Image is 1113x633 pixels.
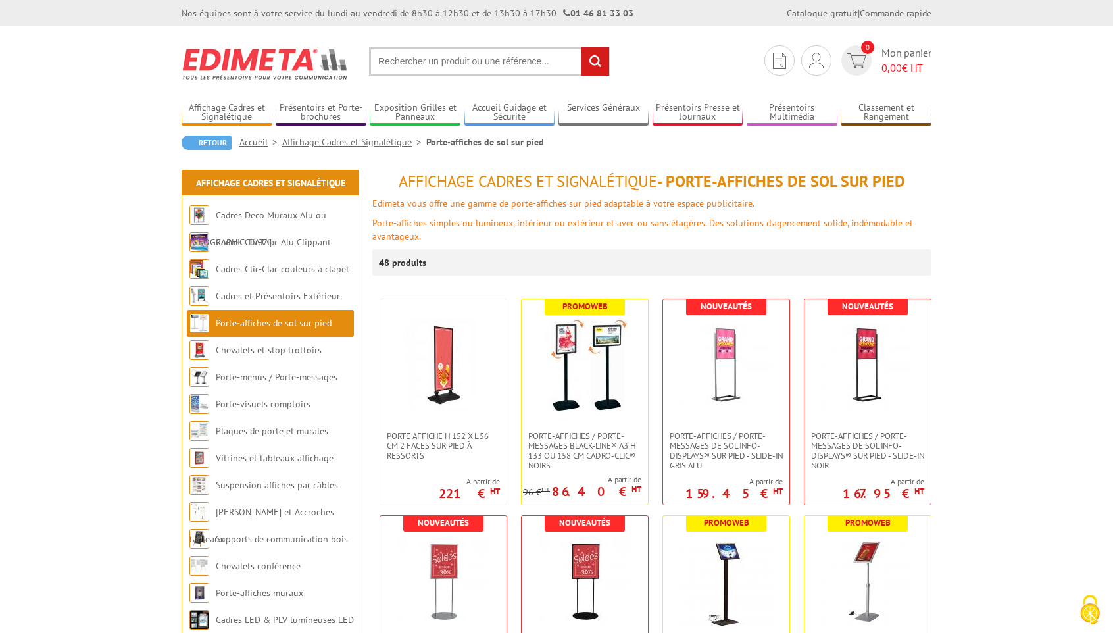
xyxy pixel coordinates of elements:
[182,102,272,124] a: Affichage Cadres et Signalétique
[189,340,209,360] img: Chevalets et stop trottoirs
[523,488,550,497] p: 96 €
[464,102,555,124] a: Accueil Guidage et Sécurité
[189,313,209,333] img: Porte-affiches de sol sur pied
[581,47,609,76] input: rechercher
[701,301,752,312] b: Nouveautés
[372,197,754,209] font: Edimeta vous offre une gamme de porte-affiches sur pied adaptable à votre espace publicitaire.
[372,173,931,190] h1: - Porte-affiches de sol sur pied
[841,102,931,124] a: Classement et Rangement
[216,236,331,248] a: Cadres Clic-Clac Alu Clippant
[189,367,209,387] img: Porte-menus / Porte-messages
[847,53,866,68] img: devis rapide
[387,431,500,461] span: Porte Affiche H 152 x L 56 cm 2 faces sur pied à ressorts
[563,7,633,19] strong: 01 46 81 33 03
[276,102,366,124] a: Présentoirs et Porte-brochures
[845,517,891,528] b: Promoweb
[439,476,500,487] span: A partir de
[680,319,772,411] img: Porte-affiches / Porte-messages de sol Info-Displays® sur pied - Slide-in Gris Alu
[881,61,902,74] span: 0,00
[881,45,931,76] span: Mon panier
[439,490,500,497] p: 221 €
[216,425,328,437] a: Plaques de porte et murales
[189,502,209,522] img: Cimaises et Accroches tableaux
[685,490,783,497] p: 159.45 €
[685,476,783,487] span: A partir de
[189,259,209,279] img: Cadres Clic-Clac couleurs à clapet
[842,301,893,312] b: Nouveautés
[216,560,301,572] a: Chevalets conférence
[216,614,354,626] a: Cadres LED & PLV lumineuses LED
[822,319,914,411] img: Porte-affiches / Porte-messages de sol Info-Displays® sur pied - Slide-in Noir
[860,7,931,19] a: Commande rapide
[541,485,550,494] sup: HT
[370,102,460,124] a: Exposition Grilles et Panneaux
[282,136,426,148] a: Affichage Cadres et Signalétique
[372,217,913,242] font: Porte-affiches simples ou lumineux, intérieur ou extérieur et avec ou sans étagères. Des solution...
[809,53,824,68] img: devis rapide
[189,205,209,225] img: Cadres Deco Muraux Alu ou Bois
[216,371,337,383] a: Porte-menus / Porte-messages
[380,431,507,461] a: Porte Affiche H 152 x L 56 cm 2 faces sur pied à ressorts
[843,490,924,497] p: 167.95 €
[182,39,349,88] img: Edimeta
[189,556,209,576] img: Chevalets conférence
[773,486,783,497] sup: HT
[216,290,340,302] a: Cadres et Présentoirs Extérieur
[881,61,931,76] span: € HT
[216,533,348,545] a: Supports de communication bois
[397,536,489,628] img: Porte-affiches / Porte-messages de sol Info-Displays® sur pied ovale - Slide-in Gris Alu
[631,484,641,495] sup: HT
[189,448,209,468] img: Vitrines et tableaux affichage
[189,475,209,495] img: Suspension affiches par câbles
[562,301,608,312] b: Promoweb
[552,488,641,495] p: 86.40 €
[426,136,544,149] li: Porte-affiches de sol sur pied
[653,102,743,124] a: Présentoirs Presse et Journaux
[216,452,334,464] a: Vitrines et tableaux affichage
[914,486,924,497] sup: HT
[196,177,345,189] a: Affichage Cadres et Signalétique
[216,263,349,275] a: Cadres Clic-Clac couleurs à clapet
[189,610,209,630] img: Cadres LED & PLV lumineuses LED
[787,7,858,19] a: Catalogue gratuit
[539,319,631,411] img: Porte-affiches / Porte-messages Black-Line® A3 H 133 ou 158 cm Cadro-Clic® noirs
[559,517,610,528] b: Nouveautés
[663,431,789,470] a: Porte-affiches / Porte-messages de sol Info-Displays® sur pied - Slide-in Gris Alu
[239,136,282,148] a: Accueil
[189,209,326,248] a: Cadres Deco Muraux Alu ou [GEOGRAPHIC_DATA]
[216,344,322,356] a: Chevalets et stop trottoirs
[379,249,428,276] p: 48 produits
[216,398,310,410] a: Porte-visuels comptoirs
[804,431,931,470] a: Porte-affiches / Porte-messages de sol Info-Displays® sur pied - Slide-in Noir
[216,587,303,599] a: Porte-affiches muraux
[216,479,338,491] a: Suspension affiches par câbles
[747,102,837,124] a: Présentoirs Multimédia
[182,136,232,150] a: Retour
[369,47,610,76] input: Rechercher un produit ou une référence...
[216,317,332,329] a: Porte-affiches de sol sur pied
[523,474,641,485] span: A partir de
[189,421,209,441] img: Plaques de porte et murales
[490,486,500,497] sup: HT
[182,7,633,20] div: Nos équipes sont à votre service du lundi au vendredi de 8h30 à 12h30 et de 13h30 à 17h30
[418,517,469,528] b: Nouveautés
[670,431,783,470] span: Porte-affiches / Porte-messages de sol Info-Displays® sur pied - Slide-in Gris Alu
[397,319,489,411] img: Porte Affiche H 152 x L 56 cm 2 faces sur pied à ressorts
[787,7,931,20] div: |
[843,476,924,487] span: A partir de
[704,517,749,528] b: Promoweb
[680,536,772,628] img: Porte-affiches / Porte-messages LED A4 et A3 hauteur fixe - Noir
[861,41,874,54] span: 0
[539,536,631,628] img: Porte-affiches / Porte-messages de sol Info-Displays® sur pied ovale - Slide-in Noir
[528,431,641,470] span: Porte-affiches / Porte-messages Black-Line® A3 H 133 ou 158 cm Cadro-Clic® noirs
[189,583,209,603] img: Porte-affiches muraux
[822,536,914,628] img: Porte-affiches / Porte-messages LED A4 et A3 réglables en hauteur
[811,431,924,470] span: Porte-affiches / Porte-messages de sol Info-Displays® sur pied - Slide-in Noir
[558,102,649,124] a: Services Généraux
[773,53,786,69] img: devis rapide
[189,394,209,414] img: Porte-visuels comptoirs
[1074,594,1106,626] img: Cookies (fenêtre modale)
[189,286,209,306] img: Cadres et Présentoirs Extérieur
[522,431,648,470] a: Porte-affiches / Porte-messages Black-Line® A3 H 133 ou 158 cm Cadro-Clic® noirs
[838,45,931,76] a: devis rapide 0 Mon panier 0,00€ HT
